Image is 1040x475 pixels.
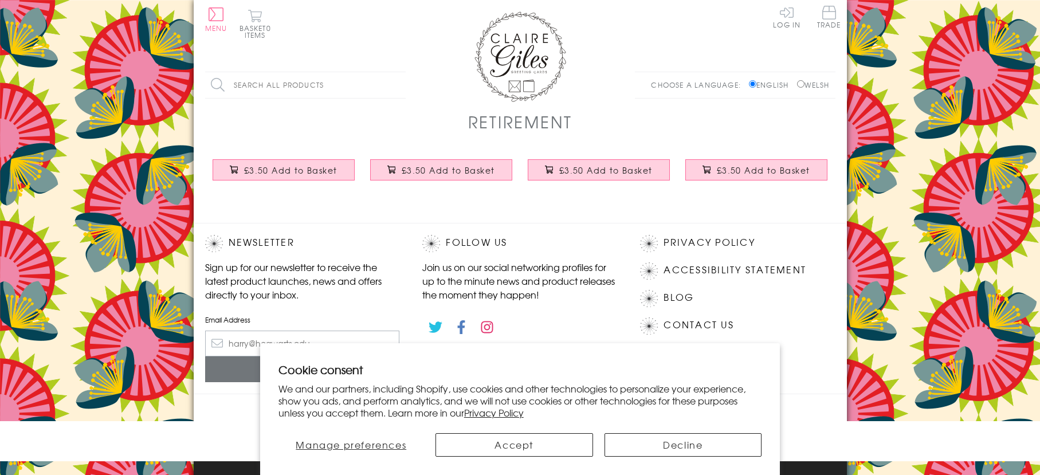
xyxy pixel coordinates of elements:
[205,235,400,252] h2: Newsletter
[773,6,800,28] a: Log In
[205,356,400,382] input: Subscribe
[817,6,841,30] a: Trade
[278,383,762,418] p: We and our partners, including Shopify, use cookies and other technologies to personalize your ex...
[240,9,271,38] button: Basket0 items
[520,151,678,200] a: Congratulations and Good Luck Card, Blue Stars, enjoy your Retirement £3.50 Add to Basket
[205,315,400,325] label: Email Address
[205,7,227,32] button: Menu
[817,6,841,28] span: Trade
[435,433,593,457] button: Accept
[205,331,400,356] input: harry@hogwarts.edu
[363,151,520,200] a: Good Luck Retirement Card, Pink Stars, Embellished with a padded star £3.50 Add to Basket
[402,164,495,176] span: £3.50 Add to Basket
[749,80,756,88] input: English
[278,362,762,378] h2: Cookie consent
[678,151,835,200] a: Congratulations and Good Luck Card, Pink Stars, enjoy your Retirement £3.50 Add to Basket
[422,260,617,301] p: Join us on our social networking profiles for up to the minute news and product releases the mome...
[468,110,572,134] h1: Retirement
[205,23,227,33] span: Menu
[464,406,524,419] a: Privacy Policy
[664,317,733,333] a: Contact Us
[664,290,694,305] a: Blog
[664,262,806,278] a: Accessibility Statement
[278,433,424,457] button: Manage preferences
[474,11,566,102] img: Claire Giles Greetings Cards
[651,80,747,90] p: Choose a language:
[749,80,794,90] label: English
[394,72,406,98] input: Search
[797,80,804,88] input: Welsh
[213,159,355,180] button: £3.50 Add to Basket
[559,164,653,176] span: £3.50 Add to Basket
[205,151,363,200] a: Good Luck Retirement Card, Blue Stars, Embellished with a padded star £3.50 Add to Basket
[664,235,755,250] a: Privacy Policy
[717,164,810,176] span: £3.50 Add to Basket
[205,72,406,98] input: Search all products
[605,433,762,457] button: Decline
[370,159,512,180] button: £3.50 Add to Basket
[244,164,337,176] span: £3.50 Add to Basket
[422,235,617,252] h2: Follow Us
[245,23,271,40] span: 0 items
[205,260,400,301] p: Sign up for our newsletter to receive the latest product launches, news and offers directly to yo...
[528,159,670,180] button: £3.50 Add to Basket
[797,80,830,90] label: Welsh
[685,159,827,180] button: £3.50 Add to Basket
[296,438,406,452] span: Manage preferences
